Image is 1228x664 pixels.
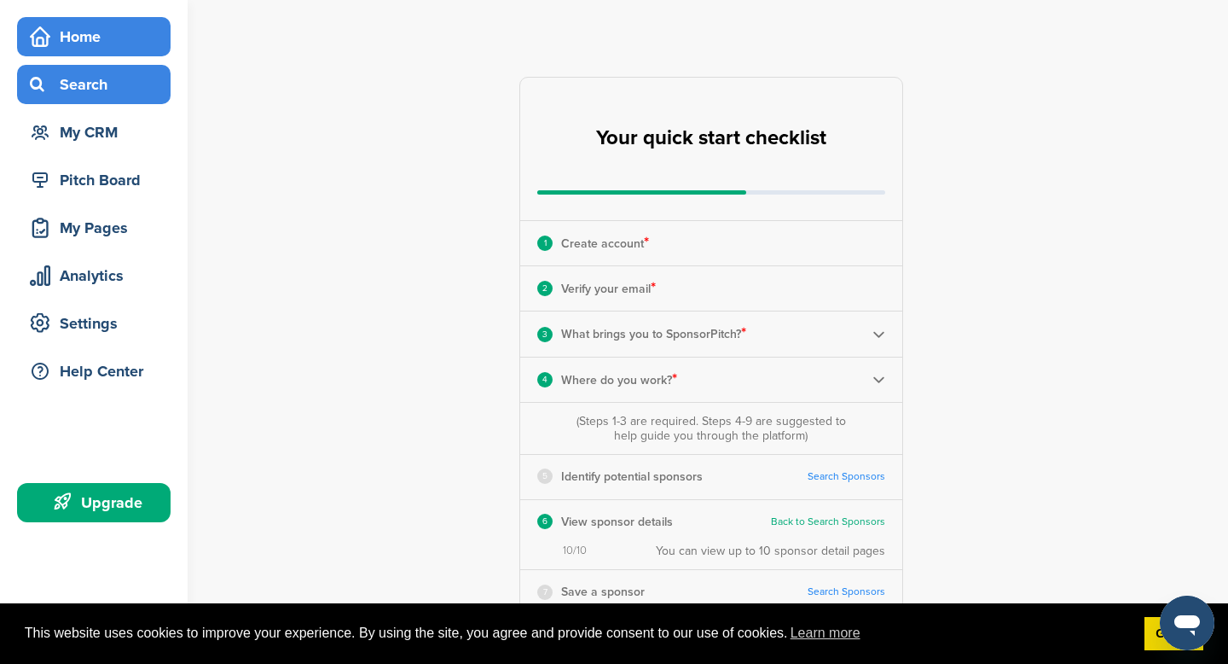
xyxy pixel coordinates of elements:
a: Help Center [17,352,171,391]
img: Checklist arrow 2 [872,373,885,386]
a: Settings [17,304,171,343]
h2: Your quick start checklist [596,119,826,157]
div: 3 [537,327,553,342]
div: 1 [537,236,553,251]
div: Help Center [26,356,171,387]
div: Search [26,69,171,100]
p: Identify potential sponsors [561,466,703,487]
a: Search [17,65,171,104]
span: This website uses cookies to improve your experience. By using the site, you agree and provide co... [25,620,1131,646]
a: Pitch Board [17,160,171,200]
p: Save a sponsor [561,581,645,603]
div: Settings [26,308,171,339]
div: Upgrade [26,487,171,518]
a: My CRM [17,113,171,152]
a: Upgrade [17,483,171,522]
div: 5 [537,469,553,484]
p: Verify your email [561,277,656,300]
a: Back to Search Sponsors [771,515,885,528]
div: Pitch Board [26,165,171,195]
div: My CRM [26,117,171,148]
p: Where do you work? [561,369,677,391]
a: Analytics [17,256,171,295]
a: Home [17,17,171,56]
a: Search Sponsors [808,470,885,483]
span: 10/10 [563,544,587,558]
div: You can view up to 10 sponsor detail pages [656,544,885,558]
div: 2 [537,281,553,296]
div: My Pages [26,213,171,243]
p: What brings you to SponsorPitch? [561,323,746,345]
a: Search Sponsors [808,585,885,598]
p: View sponsor details [561,511,673,533]
div: Home [26,21,171,52]
iframe: Button to launch messaging window [1160,596,1214,650]
div: 7 [537,585,553,600]
div: 4 [537,372,553,387]
p: Create account [561,232,649,254]
div: (Steps 1-3 are required. Steps 4-9 are suggested to help guide you through the platform) [572,414,850,443]
a: learn more about cookies [788,620,863,646]
div: 6 [537,514,553,529]
a: My Pages [17,208,171,248]
a: dismiss cookie message [1144,617,1203,651]
img: Checklist arrow 2 [872,328,885,341]
div: Analytics [26,260,171,291]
